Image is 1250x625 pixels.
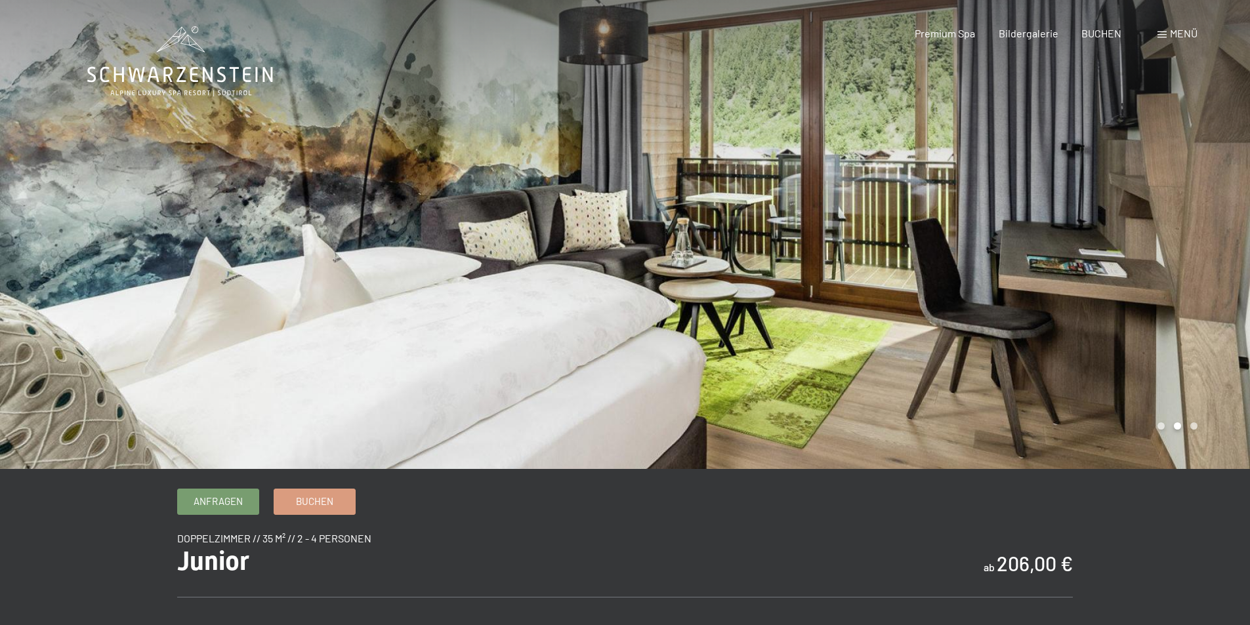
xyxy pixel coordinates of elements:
span: Junior [177,546,249,576]
span: Doppelzimmer // 35 m² // 2 - 4 Personen [177,532,371,544]
span: Buchen [296,494,333,508]
b: 206,00 € [997,552,1073,575]
a: Premium Spa [915,27,975,39]
a: Bildergalerie [999,27,1058,39]
a: Anfragen [178,489,259,514]
a: BUCHEN [1081,27,1121,39]
span: ab [984,561,995,573]
span: Menü [1170,27,1198,39]
a: Buchen [274,489,355,514]
span: Anfragen [194,494,243,508]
